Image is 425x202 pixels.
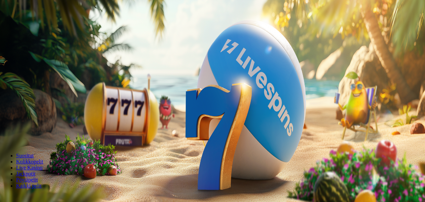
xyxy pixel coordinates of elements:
[16,153,34,158] a: Suositut
[16,165,43,170] a: Live Kasino
[16,177,38,183] span: Pöytäpelit
[16,159,43,164] a: Kolikkopelit
[16,171,36,176] a: Jackpotit
[16,183,42,189] span: Kaikki pelit
[3,141,422,189] nav: Lobby
[3,141,422,201] header: Lobby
